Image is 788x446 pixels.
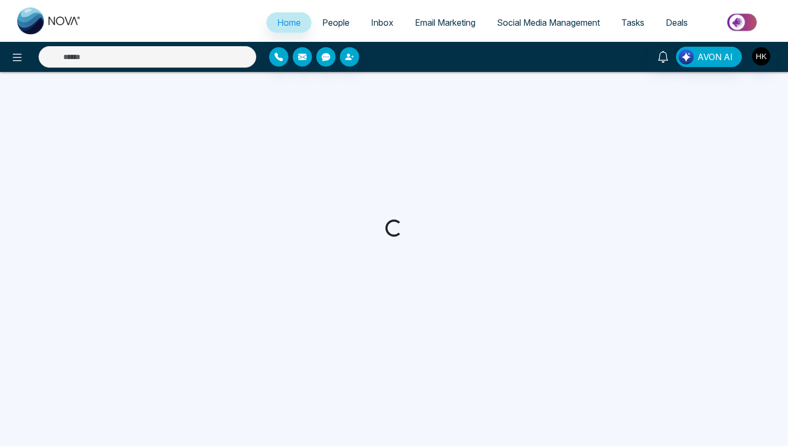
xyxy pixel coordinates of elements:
[679,49,694,64] img: Lead Flow
[486,12,611,33] a: Social Media Management
[666,17,688,28] span: Deals
[360,12,404,33] a: Inbox
[704,10,782,34] img: Market-place.gif
[17,8,81,34] img: Nova CRM Logo
[415,17,475,28] span: Email Marketing
[497,17,600,28] span: Social Media Management
[404,12,486,33] a: Email Marketing
[311,12,360,33] a: People
[322,17,350,28] span: People
[621,17,644,28] span: Tasks
[697,50,733,63] span: AVON AI
[266,12,311,33] a: Home
[611,12,655,33] a: Tasks
[676,47,742,67] button: AVON AI
[752,47,770,65] img: User Avatar
[371,17,393,28] span: Inbox
[655,12,698,33] a: Deals
[277,17,301,28] span: Home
